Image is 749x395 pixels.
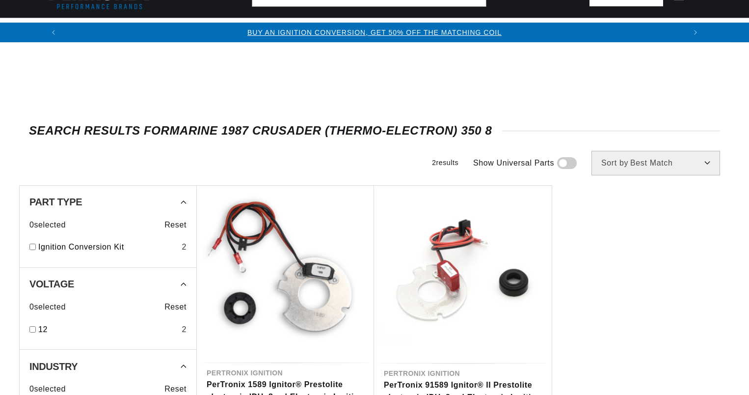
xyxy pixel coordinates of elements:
[182,323,187,336] div: 2
[38,241,178,254] a: Ignition Conversion Kit
[164,301,187,313] span: Reset
[44,18,150,41] summary: Ignition Conversions
[258,18,428,41] summary: Headers, Exhausts & Components
[29,197,82,207] span: Part Type
[29,126,720,136] div: SEARCH RESULTS FOR Marine 1987 Crusader (Thermo-Electron) 350 8
[503,18,599,41] summary: Battery Products
[150,18,258,41] summary: Coils & Distributors
[29,301,66,313] span: 0 selected
[63,27,686,38] div: 1 of 3
[686,23,705,42] button: Translation missing: en.sections.announcements.next_announcement
[29,279,74,289] span: Voltage
[247,28,502,36] a: BUY AN IGNITION CONVERSION, GET 50% OFF THE MATCHING COIL
[601,159,628,167] span: Sort by
[29,219,66,231] span: 0 selected
[599,18,693,41] summary: Spark Plug Wires
[182,241,187,254] div: 2
[44,23,63,42] button: Translation missing: en.sections.announcements.previous_announcement
[432,159,458,167] span: 2 results
[29,362,78,371] span: Industry
[591,151,720,175] select: Sort by
[428,18,503,41] summary: Engine Swaps
[63,27,686,38] div: Announcement
[164,219,187,231] span: Reset
[38,323,178,336] a: 12
[473,157,554,169] span: Show Universal Parts
[19,23,730,42] slideshow-component: Translation missing: en.sections.announcements.announcement_bar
